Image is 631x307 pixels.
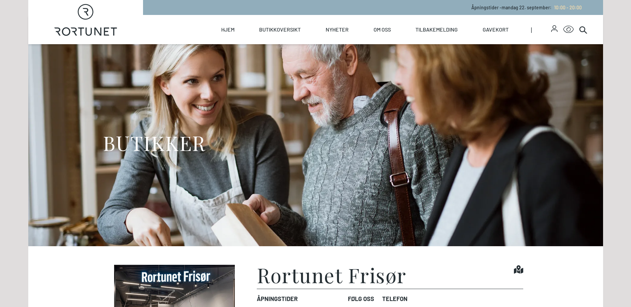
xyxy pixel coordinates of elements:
p: Åpningstider - mandag 22. september : [471,4,582,11]
dt: Åpningstider [257,294,343,303]
span: 10:00 - 20:00 [554,5,582,10]
a: Om oss [374,15,391,44]
button: Open Accessibility Menu [563,24,574,35]
dt: FØLG OSS [348,294,377,303]
h1: BUTIKKER [103,130,206,155]
dt: Telefon [382,294,407,303]
span: | [531,15,552,44]
a: Nyheter [326,15,349,44]
a: 10:00 - 20:00 [552,5,582,10]
a: Tilbakemelding [415,15,458,44]
a: Butikkoversikt [259,15,301,44]
a: Gavekort [483,15,509,44]
a: Hjem [221,15,235,44]
h1: Rortunet Frisør [257,265,406,285]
